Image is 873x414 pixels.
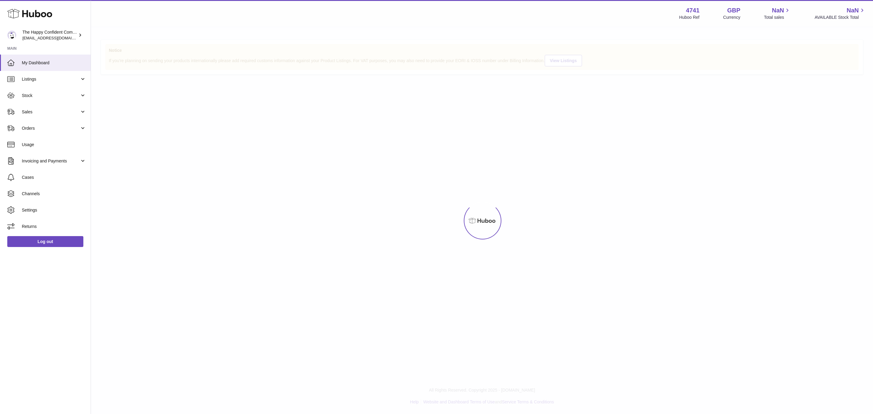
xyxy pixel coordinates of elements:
[814,15,866,20] span: AVAILABLE Stock Total
[22,29,77,41] div: The Happy Confident Company
[727,6,740,15] strong: GBP
[764,6,791,20] a: NaN Total sales
[7,31,16,40] img: internalAdmin-4741@internal.huboo.com
[22,158,80,164] span: Invoicing and Payments
[7,236,83,247] a: Log out
[22,191,86,197] span: Channels
[22,175,86,180] span: Cases
[22,125,80,131] span: Orders
[679,15,700,20] div: Huboo Ref
[22,76,80,82] span: Listings
[764,15,791,20] span: Total sales
[22,60,86,66] span: My Dashboard
[22,142,86,148] span: Usage
[772,6,784,15] span: NaN
[847,6,859,15] span: NaN
[22,207,86,213] span: Settings
[686,6,700,15] strong: 4741
[22,109,80,115] span: Sales
[723,15,741,20] div: Currency
[22,224,86,229] span: Returns
[22,93,80,98] span: Stock
[814,6,866,20] a: NaN AVAILABLE Stock Total
[22,35,89,40] span: [EMAIL_ADDRESS][DOMAIN_NAME]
